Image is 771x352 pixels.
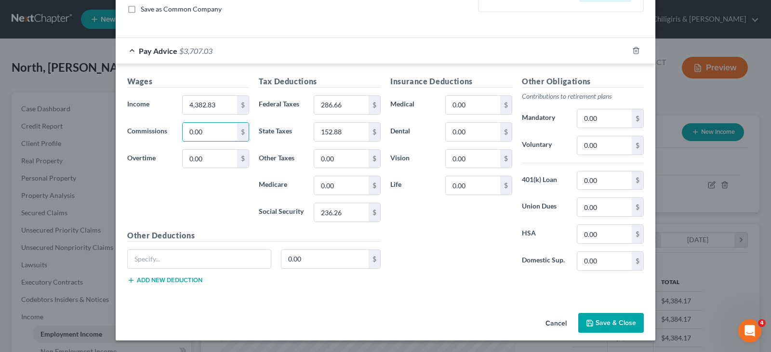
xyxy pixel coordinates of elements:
label: Vision [385,149,440,169]
label: Mandatory [517,109,572,128]
input: 0.00 [314,96,369,114]
input: 0.00 [314,176,369,195]
div: $ [632,252,643,270]
h5: Other Deductions [127,230,381,242]
input: 0.00 [314,123,369,141]
div: $ [369,123,380,141]
input: 0.00 [314,150,369,168]
iframe: Intercom live chat [738,319,761,342]
label: Other Taxes [254,149,309,169]
input: 0.00 [183,150,237,168]
h5: Other Obligations [522,76,644,88]
input: 0.00 [577,225,632,243]
label: Commissions [122,122,177,142]
div: $ [632,136,643,155]
input: 0.00 [183,96,237,114]
div: $ [632,171,643,190]
span: Income [127,100,149,108]
span: Save as Common Company [141,5,222,13]
h5: Wages [127,76,249,88]
label: Overtime [122,149,177,169]
span: 4 [758,319,766,327]
p: Contributions to retirement plans [522,91,644,101]
div: $ [632,109,643,128]
div: $ [369,150,380,168]
input: 0.00 [281,250,369,268]
button: Save & Close [578,313,644,333]
div: $ [369,203,380,222]
h5: Insurance Deductions [390,76,512,88]
div: $ [500,96,512,114]
label: State Taxes [254,122,309,142]
label: Dental [385,122,440,142]
label: Federal Taxes [254,95,309,115]
input: 0.00 [577,252,632,270]
label: Union Dues [517,197,572,217]
input: 0.00 [446,176,500,195]
div: $ [500,176,512,195]
input: 0.00 [577,109,632,128]
div: $ [500,123,512,141]
label: 401(k) Loan [517,171,572,190]
label: Social Security [254,203,309,222]
span: Pay Advice [139,46,177,55]
input: 0.00 [577,136,632,155]
input: 0.00 [183,123,237,141]
span: $3,707.03 [179,46,213,55]
label: Life [385,176,440,195]
label: Medicare [254,176,309,195]
label: HSA [517,224,572,244]
div: $ [632,198,643,216]
div: $ [369,176,380,195]
label: Medical [385,95,440,115]
label: Domestic Sup. [517,251,572,271]
div: $ [500,150,512,168]
input: 0.00 [314,203,369,222]
div: $ [237,150,249,168]
div: $ [369,250,380,268]
div: $ [237,123,249,141]
input: 0.00 [446,123,500,141]
label: Voluntary [517,136,572,155]
div: $ [369,96,380,114]
div: $ [237,96,249,114]
h5: Tax Deductions [259,76,381,88]
input: 0.00 [577,171,632,190]
div: $ [632,225,643,243]
input: 0.00 [446,96,500,114]
input: Specify... [128,250,271,268]
button: Add new deduction [127,276,202,284]
button: Cancel [538,314,574,333]
input: 0.00 [446,150,500,168]
input: 0.00 [577,198,632,216]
